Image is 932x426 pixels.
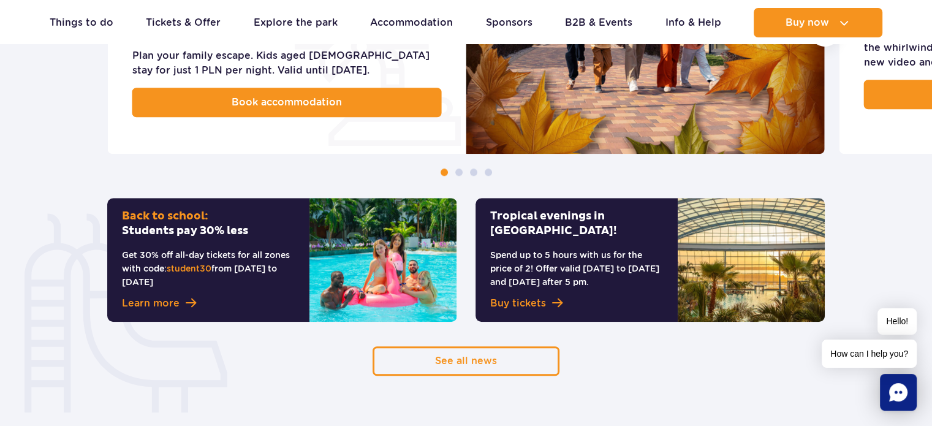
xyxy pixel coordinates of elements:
img: Tropical evenings in Suntago! [678,198,825,322]
span: Buy tickets [490,296,546,311]
button: Buy now [754,8,882,37]
div: Chat [880,374,917,411]
h2: Tropical evenings in [GEOGRAPHIC_DATA]! [490,209,663,238]
a: Learn more [122,296,295,311]
span: student30 [167,264,211,273]
a: B2B & Events [565,8,632,37]
span: Learn more [122,296,180,311]
div: Plan your family escape. Kids aged [DEMOGRAPHIC_DATA] stay for just 1 PLN per night. Valid until ... [132,48,442,78]
p: Get 30% off all-day tickets for all zones with code: from [DATE] to [DATE] [122,248,295,289]
span: Buy now [786,17,829,28]
span: Book accommodation [232,95,342,110]
img: Back to school: Students pay 30% less [309,198,457,322]
span: Back to school: [122,209,208,223]
h2: Students pay 30% less [122,209,295,238]
a: Book accommodation [132,88,442,117]
a: See all news [373,346,559,376]
a: Info & Help [665,8,721,37]
a: Accommodation [370,8,453,37]
span: See all news [435,355,497,367]
span: Hello! [877,308,917,335]
span: How can I help you? [822,340,917,368]
a: Things to do [50,8,113,37]
a: Tickets & Offer [146,8,221,37]
p: Spend up to 5 hours with us for the price of 2! Offer valid [DATE] to [DATE] and [DATE] after 5 pm. [490,248,663,289]
a: Buy tickets [490,296,663,311]
a: Explore the park [254,8,338,37]
a: Sponsors [486,8,532,37]
img: zjeżdżalnia [25,213,227,413]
